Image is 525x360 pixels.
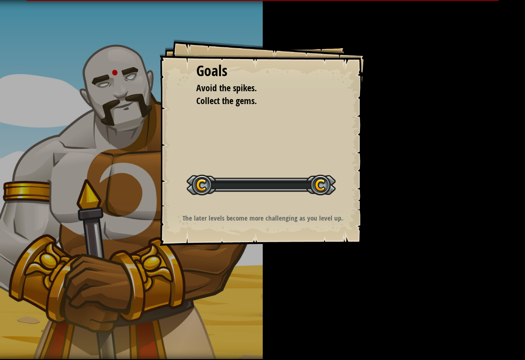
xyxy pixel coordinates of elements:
li: Avoid the spikes. [185,82,327,95]
span: Collect the gems. [196,94,257,107]
div: Goals [196,61,329,82]
li: Collect the gems. [185,94,327,108]
p: The later levels become more challenging as you level up. [171,213,355,223]
span: Avoid the spikes. [196,82,257,94]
